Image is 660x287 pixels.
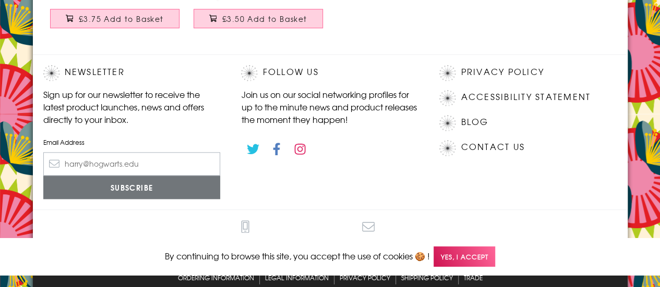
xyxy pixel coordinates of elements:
[340,271,390,284] a: Privacy Policy
[265,271,329,284] a: Legal Information
[222,14,307,24] span: £3.50 Add to Basket
[43,176,221,199] input: Subscribe
[43,65,221,81] h2: Newsletter
[79,14,164,24] span: £3.75 Add to Basket
[401,271,453,284] a: Shipping Policy
[212,220,279,250] a: 0191 270 8191
[434,246,495,267] span: Yes, I accept
[464,271,483,284] a: Trade
[289,220,448,250] a: [EMAIL_ADDRESS][DOMAIN_NAME]
[461,65,544,79] a: Privacy Policy
[43,88,221,126] p: Sign up for our newsletter to receive the latest product launches, news and offers directly to yo...
[461,90,591,104] a: Accessibility Statement
[194,9,323,28] button: £3.50 Add to Basket
[178,271,254,284] a: Ordering Information
[241,88,418,126] p: Join us on our social networking profiles for up to the minute news and product releases the mome...
[461,115,488,129] a: Blog
[461,140,524,154] a: Contact Us
[43,138,221,147] label: Email Address
[43,152,221,176] input: harry@hogwarts.edu
[50,9,179,28] button: £3.75 Add to Basket
[241,65,418,81] h2: Follow Us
